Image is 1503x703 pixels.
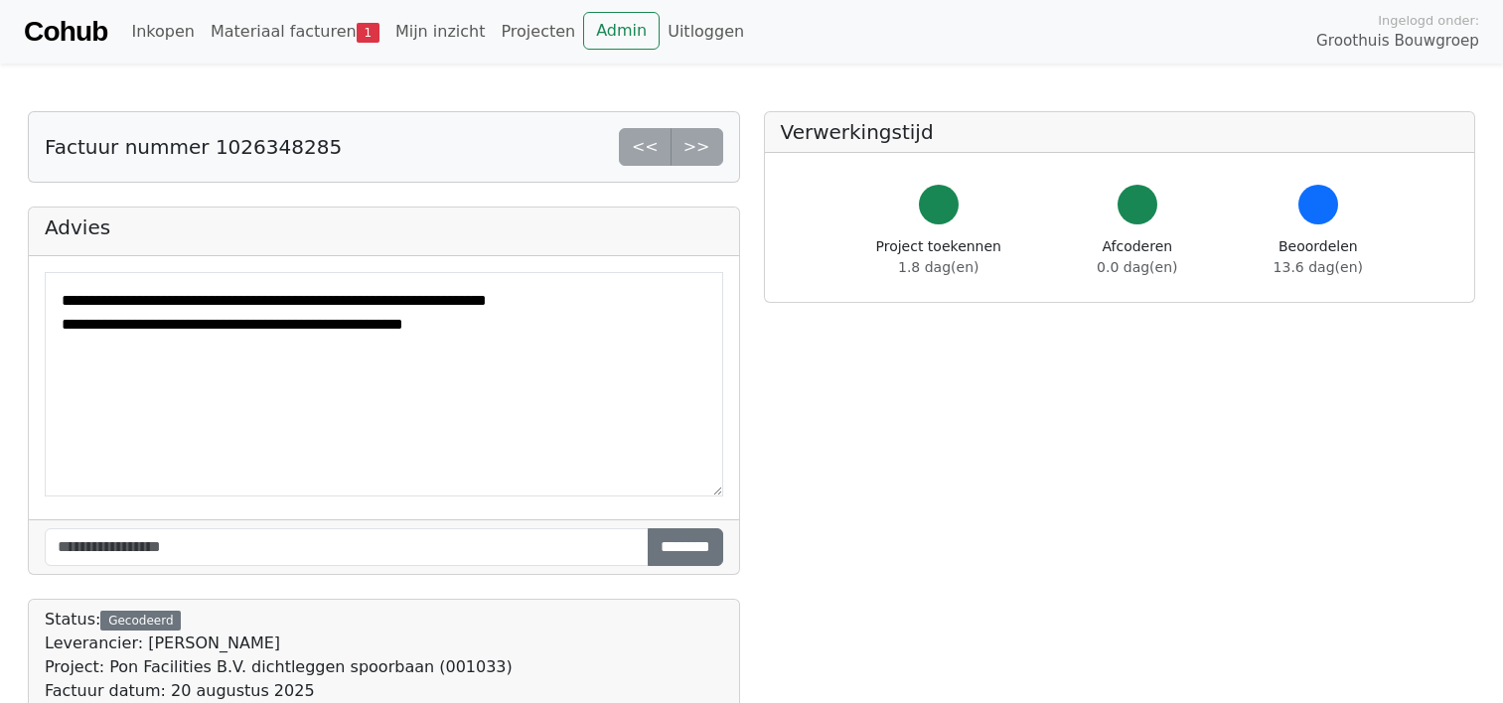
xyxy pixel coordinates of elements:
[1316,30,1479,53] span: Groothuis Bouwgroep
[45,632,513,655] div: Leverancier: [PERSON_NAME]
[1274,259,1363,275] span: 13.6 dag(en)
[660,12,752,52] a: Uitloggen
[357,23,379,43] span: 1
[1274,236,1363,278] div: Beoordelen
[45,215,723,239] h5: Advies
[45,135,342,159] h5: Factuur nummer 1026348285
[583,12,660,50] a: Admin
[45,655,513,679] div: Project: Pon Facilities B.V. dichtleggen spoorbaan (001033)
[203,12,387,52] a: Materiaal facturen1
[876,236,1001,278] div: Project toekennen
[781,120,1459,144] h5: Verwerkingstijd
[45,679,513,703] div: Factuur datum: 20 augustus 2025
[123,12,202,52] a: Inkopen
[387,12,494,52] a: Mijn inzicht
[1378,11,1479,30] span: Ingelogd onder:
[24,8,107,56] a: Cohub
[898,259,978,275] span: 1.8 dag(en)
[1097,259,1177,275] span: 0.0 dag(en)
[1097,236,1177,278] div: Afcoderen
[493,12,583,52] a: Projecten
[100,611,181,631] div: Gecodeerd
